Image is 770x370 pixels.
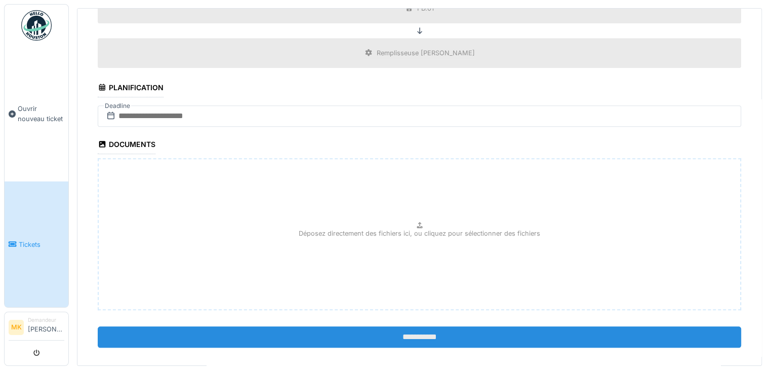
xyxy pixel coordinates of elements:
li: MK [9,320,24,335]
a: Tickets [5,181,68,307]
div: Planification [98,80,164,97]
span: Tickets [19,240,64,249]
li: [PERSON_NAME] [28,316,64,338]
label: Deadline [104,100,131,112]
div: Documents [98,137,155,154]
div: Remplisseuse [PERSON_NAME] [377,48,475,58]
p: Déposez directement des fichiers ici, ou cliquez pour sélectionner des fichiers [299,229,540,238]
div: FD.01 [417,4,434,13]
span: Ouvrir nouveau ticket [18,104,64,123]
img: Badge_color-CXgf-gQk.svg [21,10,52,41]
div: Demandeur [28,316,64,324]
a: Ouvrir nouveau ticket [5,46,68,181]
a: MK Demandeur[PERSON_NAME] [9,316,64,341]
